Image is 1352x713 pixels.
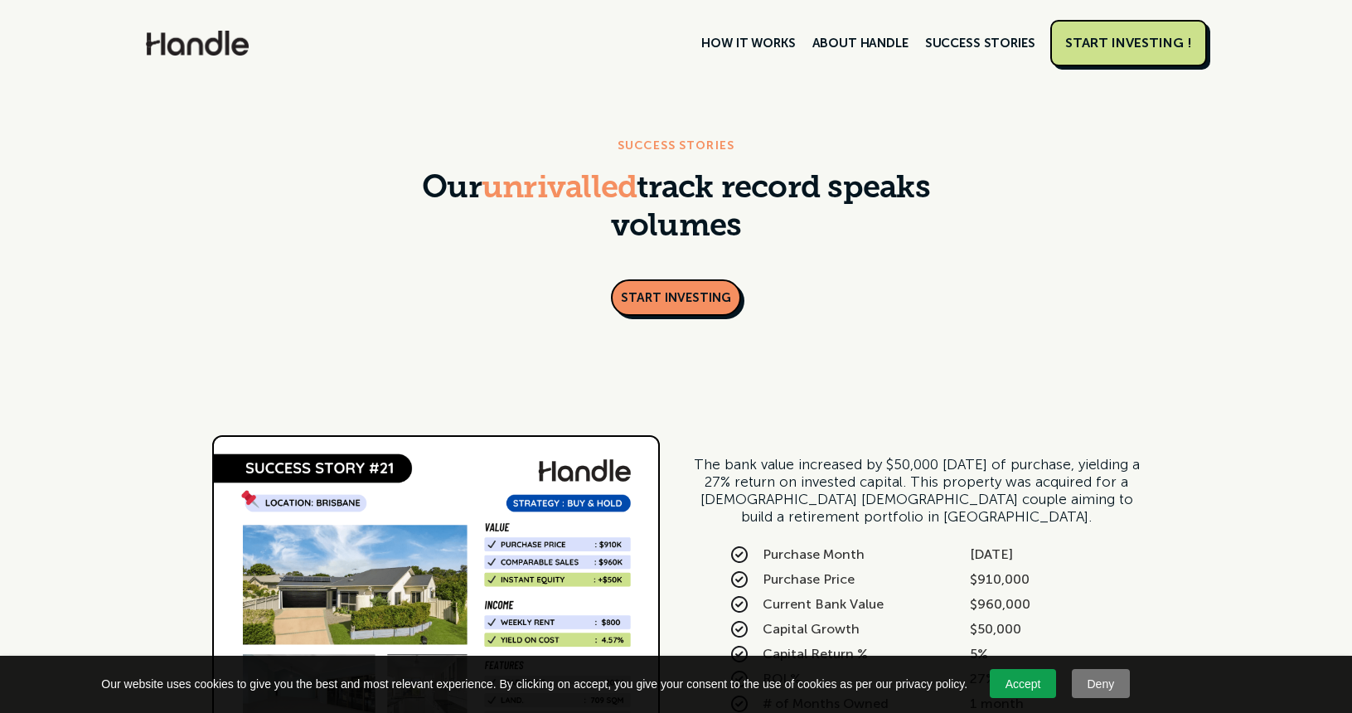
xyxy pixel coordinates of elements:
div: START INVESTING ! [1065,35,1192,51]
div: Purchase Price [729,571,917,588]
a: START INVESTING [611,279,741,316]
div: Current Bank Value [729,596,917,613]
div: [DATE] [937,546,1124,563]
a: ABOUT HANDLE [804,29,917,57]
div: SUCCESS STORIES [618,136,734,156]
div: $960,000 [937,596,1124,613]
h1: Our track record speaks volumes [415,171,938,246]
a: SUCCESS STORIES [917,29,1044,57]
a: Deny [1072,669,1130,698]
div: 5% [937,646,1124,662]
div: The bank value increased by $50,000 [DATE] of purchase, yielding a 27% return on invested capital... [693,456,1141,526]
a: HOW IT WORKS [693,29,803,57]
div: Capital Return % [729,646,917,662]
a: Accept [990,669,1056,698]
a: START INVESTING ! [1050,20,1207,66]
span: Our website uses cookies to give you the best and most relevant experience. By clicking on accept... [101,676,967,692]
div: $50,000 [937,621,1124,638]
div: Purchase Month [729,546,917,563]
span: unrivalled [482,173,637,206]
div: $910,000 [937,571,1124,588]
div: Capital Growth [729,621,917,638]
